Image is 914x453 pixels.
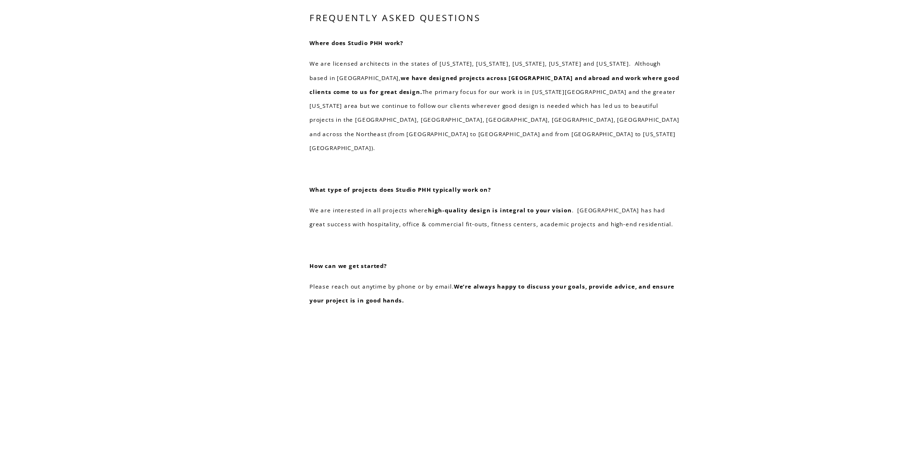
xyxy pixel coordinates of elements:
[309,186,491,193] strong: What type of projects does Studio PHH typically work on?
[428,206,572,214] strong: high-quality design is integral to your vision
[309,203,679,232] p: We are interested in all projects where . [GEOGRAPHIC_DATA] has had great success with hospitalit...
[309,262,387,269] strong: How can we get started?
[309,12,679,24] h3: FREQUENTLY ASKED QUESTIONS
[309,39,404,46] strong: Where does Studio PHH work?
[309,57,679,155] p: We are licensed architects in the states of [US_STATE], [US_STATE], [US_STATE], [US_STATE] and [U...
[309,282,676,304] strong: We’re always happy to discuss your goals, provide advice, and ensure your project is in good hands.
[309,74,681,95] strong: we have designed projects across [GEOGRAPHIC_DATA] and abroad and work where good clients come to...
[309,279,679,308] p: Please reach out anytime by phone or by email.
